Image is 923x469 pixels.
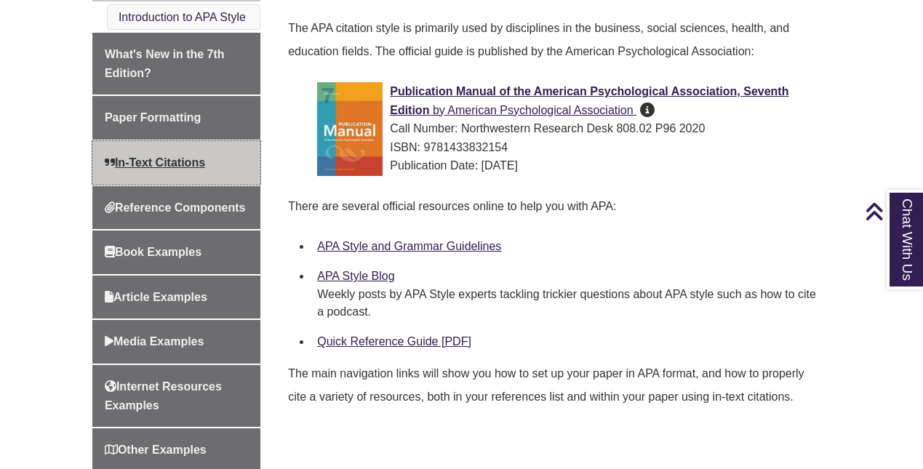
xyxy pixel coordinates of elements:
[433,104,445,116] span: by
[288,356,825,414] p: The main navigation links will show you how to set up your paper in APA format, and how to proper...
[119,11,246,23] a: Introduction to APA Style
[288,189,825,224] p: There are several official resources online to help you with APA:
[105,156,205,169] span: In-Text Citations
[317,138,819,157] div: ISBN: 9781433832154
[92,320,260,364] a: Media Examples
[105,444,207,456] span: Other Examples
[105,111,201,124] span: Paper Formatting
[92,365,260,427] a: Internet Resources Examples
[390,85,788,116] span: Publication Manual of the American Psychological Association, Seventh Edition
[317,335,471,348] a: Quick Reference Guide [PDF]
[105,201,246,214] span: Reference Components
[92,231,260,274] a: Book Examples
[92,186,260,230] a: Reference Components
[865,201,919,221] a: Back to Top
[317,156,819,175] div: Publication Date: [DATE]
[317,286,819,321] div: Weekly posts by APA Style experts tackling trickier questions about APA style such as how to cite...
[447,104,633,116] span: American Psychological Association
[288,11,825,69] p: The APA citation style is primarily used by disciplines in the business, social sciences, health,...
[92,276,260,319] a: Article Examples
[390,85,788,116] a: Publication Manual of the American Psychological Association, Seventh Edition by American Psychol...
[92,33,260,95] a: What's New in the 7th Edition?
[105,48,225,79] span: What's New in the 7th Edition?
[92,96,260,140] a: Paper Formatting
[105,380,222,412] span: Internet Resources Examples
[317,119,819,138] div: Call Number: Northwestern Research Desk 808.02 P96 2020
[105,291,207,303] span: Article Examples
[105,246,201,258] span: Book Examples
[92,141,260,185] a: In-Text Citations
[105,335,204,348] span: Media Examples
[317,270,394,282] a: APA Style Blog
[317,240,501,252] a: APA Style and Grammar Guidelines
